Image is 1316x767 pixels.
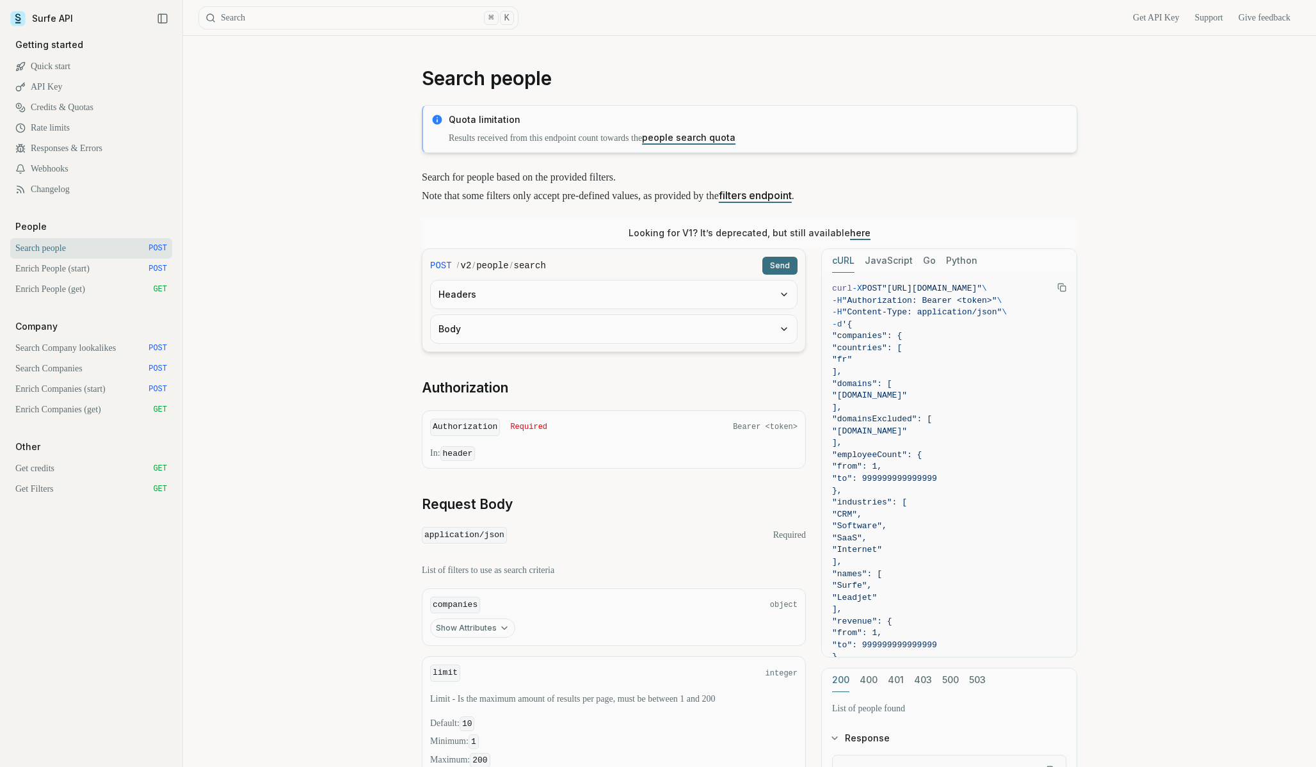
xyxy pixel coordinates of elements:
span: -H [832,296,842,305]
code: companies [430,597,480,614]
button: 500 [942,668,959,692]
span: GET [153,405,167,415]
span: "to": 999999999999999 [832,640,937,650]
span: ], [832,367,842,376]
span: "Internet" [832,545,882,554]
a: Quick start [10,56,172,77]
button: Copy Text [1052,278,1071,297]
button: JavaScript [865,249,913,273]
span: "from": 1, [832,628,882,638]
span: / [457,259,460,272]
span: integer [766,668,798,679]
a: Get credits GET [10,458,172,479]
a: Responses & Errors [10,138,172,159]
span: "SaaS", [832,533,867,543]
span: "employeeCount": { [832,450,922,460]
p: List of people found [832,702,1066,715]
span: "revenue": { [832,617,892,626]
span: ], [832,604,842,614]
a: Support [1194,12,1223,24]
a: Rate limits [10,118,172,138]
a: people search quota [642,132,735,143]
code: header [440,446,476,461]
button: cURL [832,249,855,273]
span: "from": 1, [832,462,882,471]
span: "industries": [ [832,497,907,507]
button: Headers [431,280,797,309]
a: here [850,227,871,238]
span: ], [832,438,842,448]
span: POST [148,384,167,394]
span: object [770,600,798,610]
span: POST [148,364,167,374]
span: ], [832,403,842,412]
span: -X [852,284,862,293]
span: Default : [430,717,798,731]
kbd: K [500,11,514,25]
span: "CRM", [832,510,862,519]
span: "to": 999999999999999 [832,474,937,483]
button: 400 [860,668,878,692]
span: \ [982,284,987,293]
p: Results received from this endpoint count towards the [449,131,1069,145]
a: Enrich Companies (start) POST [10,379,172,400]
span: POST [148,343,167,353]
p: Company [10,320,63,333]
span: Required [773,529,806,542]
span: Required [510,422,547,432]
span: } [832,652,837,661]
span: Maximum : [430,754,798,767]
span: '{ [842,319,853,329]
button: 200 [832,668,849,692]
code: people [476,259,508,272]
span: "Software", [832,521,887,531]
a: Surfe API [10,9,73,28]
span: POST [430,259,452,272]
code: 10 [460,716,475,731]
a: Request Body [422,496,513,513]
kbd: ⌘ [484,11,498,25]
p: In: [430,447,798,460]
button: 401 [888,668,904,692]
p: Other [10,440,45,453]
span: Minimum : [430,735,798,748]
a: Enrich People (start) POST [10,259,172,279]
span: "countries": [ [832,343,902,353]
span: "Authorization: Bearer <token>" [842,296,997,305]
p: Looking for V1? It’s deprecated, but still available [629,227,871,239]
a: Credits & Quotas [10,97,172,118]
p: Limit - Is the maximum amount of results per page, must be between 1 and 200 [430,693,798,706]
button: Response [822,722,1077,755]
button: 503 [969,668,986,692]
span: GET [153,484,167,494]
span: "Surfe", [832,581,872,590]
code: 1 [469,734,479,749]
span: "[DOMAIN_NAME]" [832,391,907,400]
span: "domainsExcluded": [ [832,414,932,424]
button: Show Attributes [430,618,515,638]
code: v2 [461,259,472,272]
span: POST [148,264,167,274]
button: 403 [914,668,932,692]
a: Changelog [10,179,172,200]
span: ], [832,557,842,567]
p: Search for people based on the provided filters. Note that some filters only accept pre-defined v... [422,168,1077,205]
span: "[URL][DOMAIN_NAME]" [882,284,982,293]
span: / [510,259,513,272]
span: -H [832,307,842,317]
a: Webhooks [10,159,172,179]
p: Quota limitation [449,113,1069,126]
p: List of filters to use as search criteria [422,564,806,577]
span: Bearer <token> [733,422,798,432]
code: search [514,259,546,272]
button: Search⌘K [198,6,518,29]
a: Search Company lookalikes POST [10,338,172,359]
span: GET [153,284,167,295]
a: filters endpoint [719,189,792,202]
button: Go [923,249,936,273]
span: "Leadjet" [832,593,877,602]
code: limit [430,665,460,682]
a: API Key [10,77,172,97]
span: }, [832,486,842,496]
button: Python [946,249,977,273]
